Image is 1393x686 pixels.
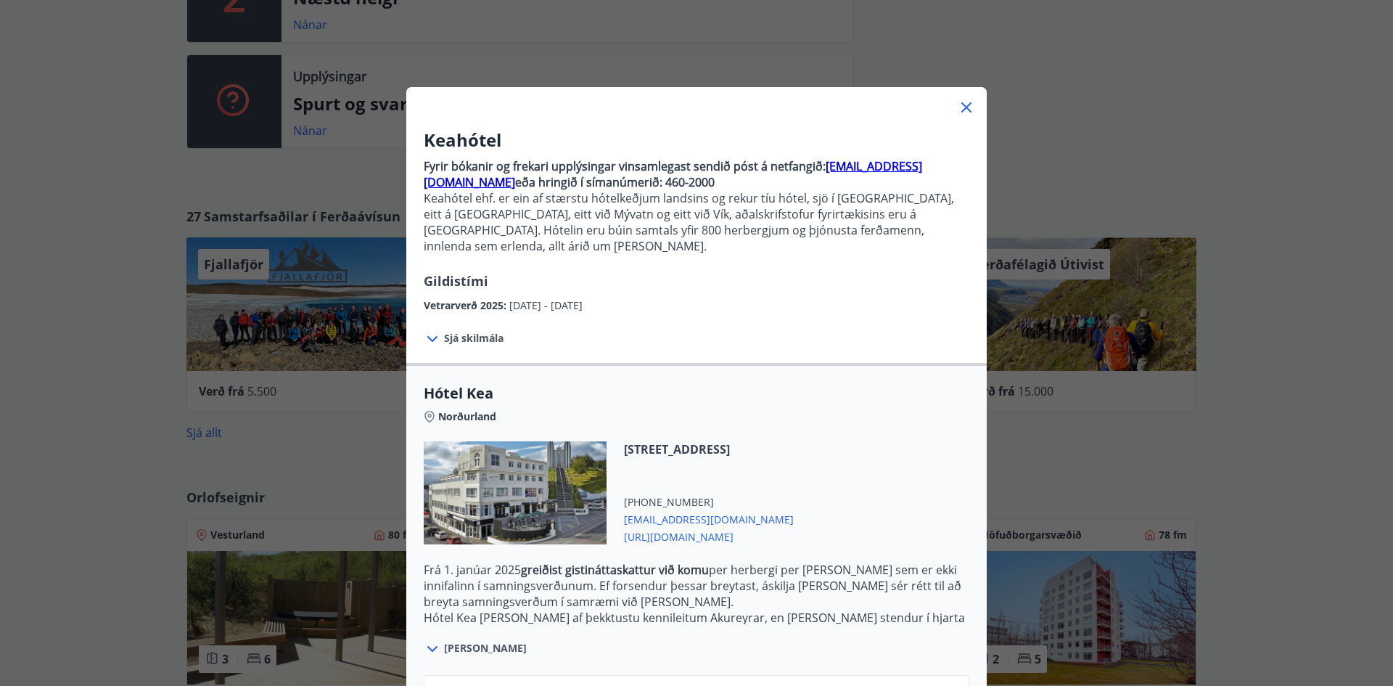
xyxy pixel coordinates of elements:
[424,383,969,404] span: Hótel Kea
[424,158,826,174] strong: Fyrir bókanir og frekari upplýsingar vinsamlegast sendið póst á netfangið:
[444,641,527,656] span: [PERSON_NAME]
[515,174,715,190] strong: eða hringið í símanúmerið: 460-2000
[509,298,583,312] span: [DATE] - [DATE]
[424,610,969,674] p: Hótel Kea [PERSON_NAME] af þekktustu kennileitum Akureyrar, en [PERSON_NAME] stendur í hjarta mið...
[424,272,488,290] span: Gildistími
[624,495,794,510] span: [PHONE_NUMBER]
[624,441,794,457] span: [STREET_ADDRESS]
[624,527,794,544] span: [URL][DOMAIN_NAME]
[424,158,922,190] a: [EMAIL_ADDRESS][DOMAIN_NAME]
[424,190,969,254] p: Keahótel ehf. er ein af stærstu hótelkeðjum landsins og rekur tíu hótel, sjö í [GEOGRAPHIC_DATA],...
[424,298,509,312] span: Vetrarverð 2025 :
[444,331,504,346] span: Sjá skilmála
[624,510,794,527] span: [EMAIL_ADDRESS][DOMAIN_NAME]
[521,562,709,578] strong: greiðist gistináttaskattur við komu
[424,128,969,152] h3: Keahótel
[438,409,496,424] span: Norðurland
[424,562,969,610] p: Frá 1. janúar 2025 per herbergi per [PERSON_NAME] sem er ekki innifalinn í samningsverðunum. Ef f...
